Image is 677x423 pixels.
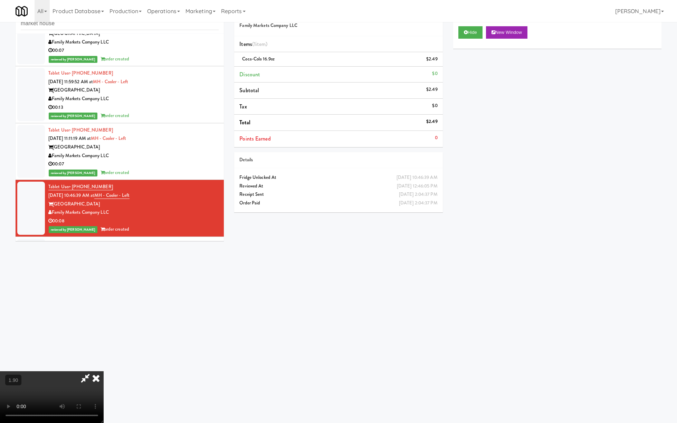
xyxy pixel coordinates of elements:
button: Hide [458,26,483,39]
span: reviewed by [PERSON_NAME] [49,56,97,63]
div: $2.49 [426,85,438,94]
div: [GEOGRAPHIC_DATA] [48,29,219,38]
div: [DATE] 2:04:37 PM [399,190,438,199]
div: Family Markets Company LLC [48,152,219,160]
span: (1 ) [252,40,268,48]
span: order created [101,226,129,232]
span: order created [101,169,129,176]
li: Tablet User· [PHONE_NUMBER][DATE] 11:59:52 AM atMH - Cooler - Left[GEOGRAPHIC_DATA]Family Markets... [16,66,224,123]
span: order created [101,112,129,119]
li: Tablet User· [PHONE_NUMBER][DATE] 11:11:54 AM atMH - Pantry - Right[GEOGRAPHIC_DATA]Family Market... [16,10,224,67]
span: reviewed by [PERSON_NAME] [49,113,97,119]
div: $2.49 [426,55,438,64]
div: [DATE] 10:46:39 AM [397,173,438,182]
a: MH - Cooler - Left [91,135,126,142]
div: [GEOGRAPHIC_DATA] [48,200,219,209]
li: Tablet User· [PHONE_NUMBER][DATE] 10:46:39 AM atMH - Cooler - Left[GEOGRAPHIC_DATA]Family Markets... [16,180,224,237]
span: [DATE] 11:11:19 AM at [48,135,91,142]
span: order created [101,56,129,62]
span: Tax [239,103,247,110]
div: Family Markets Company LLC [48,208,219,217]
div: Order Paid [239,199,437,208]
div: $2.49 [426,117,438,126]
div: [GEOGRAPHIC_DATA] [48,86,219,95]
a: Tablet User· [PHONE_NUMBER] [48,240,113,247]
span: · [PHONE_NUMBER] [70,240,113,247]
div: $0 [432,69,437,78]
span: · [PHONE_NUMBER] [70,70,113,76]
input: Search vision orders [21,17,219,30]
span: Total [239,118,250,126]
a: Tablet User· [PHONE_NUMBER] [48,70,113,76]
div: Receipt Sent [239,190,437,199]
span: Coca-Cola 16.9oz [242,56,275,62]
span: Subtotal [239,86,259,94]
span: reviewed by [PERSON_NAME] [49,226,97,233]
div: 0 [435,134,438,142]
span: reviewed by [PERSON_NAME] [49,170,97,176]
h5: Family Markets Company LLC [239,23,437,28]
span: · [PHONE_NUMBER] [70,127,113,133]
div: 00:08 [48,217,219,225]
span: [DATE] 10:46:39 AM at [48,192,94,199]
a: Tablet User· [PHONE_NUMBER] [48,183,113,190]
img: Micromart [16,5,28,17]
div: Reviewed At [239,182,437,191]
div: [DATE] 2:04:37 PM [399,199,438,208]
button: New Window [486,26,527,39]
ng-pluralize: item [256,40,266,48]
div: Fridge Unlocked At [239,173,437,182]
span: · [PHONE_NUMBER] [70,183,113,190]
span: [DATE] 11:59:52 AM at [48,78,93,85]
div: Family Markets Company LLC [48,95,219,103]
div: Family Markets Company LLC [48,38,219,47]
div: 00:07 [48,46,219,55]
span: Discount [239,70,260,78]
li: Tablet User· [PHONE_NUMBER][DATE] 9:41:25 AM atMH - Cooler - Left[GEOGRAPHIC_DATA]Family Markets ... [16,237,224,294]
div: Details [239,156,437,164]
span: Items [239,40,267,48]
div: 00:13 [48,103,219,112]
a: Tablet User· [PHONE_NUMBER] [48,127,113,133]
a: MH - Cooler - Left [93,78,128,85]
span: Points Earned [239,135,270,143]
div: 00:07 [48,160,219,169]
li: Tablet User· [PHONE_NUMBER][DATE] 11:11:19 AM atMH - Cooler - Left[GEOGRAPHIC_DATA]Family Markets... [16,123,224,180]
div: $0 [432,102,437,110]
a: MH - Cooler - Left [94,192,130,199]
div: [DATE] 12:46:05 PM [397,182,438,191]
div: [GEOGRAPHIC_DATA] [48,143,219,152]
